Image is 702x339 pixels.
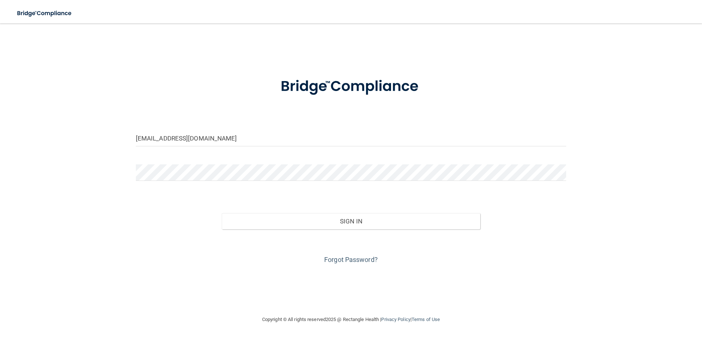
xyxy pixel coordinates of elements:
[412,317,440,322] a: Terms of Use
[324,256,378,263] a: Forgot Password?
[217,308,485,331] div: Copyright © All rights reserved 2025 @ Rectangle Health | |
[265,68,437,106] img: bridge_compliance_login_screen.278c3ca4.svg
[136,130,567,146] input: Email
[381,317,410,322] a: Privacy Policy
[11,6,79,21] img: bridge_compliance_login_screen.278c3ca4.svg
[222,213,480,229] button: Sign In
